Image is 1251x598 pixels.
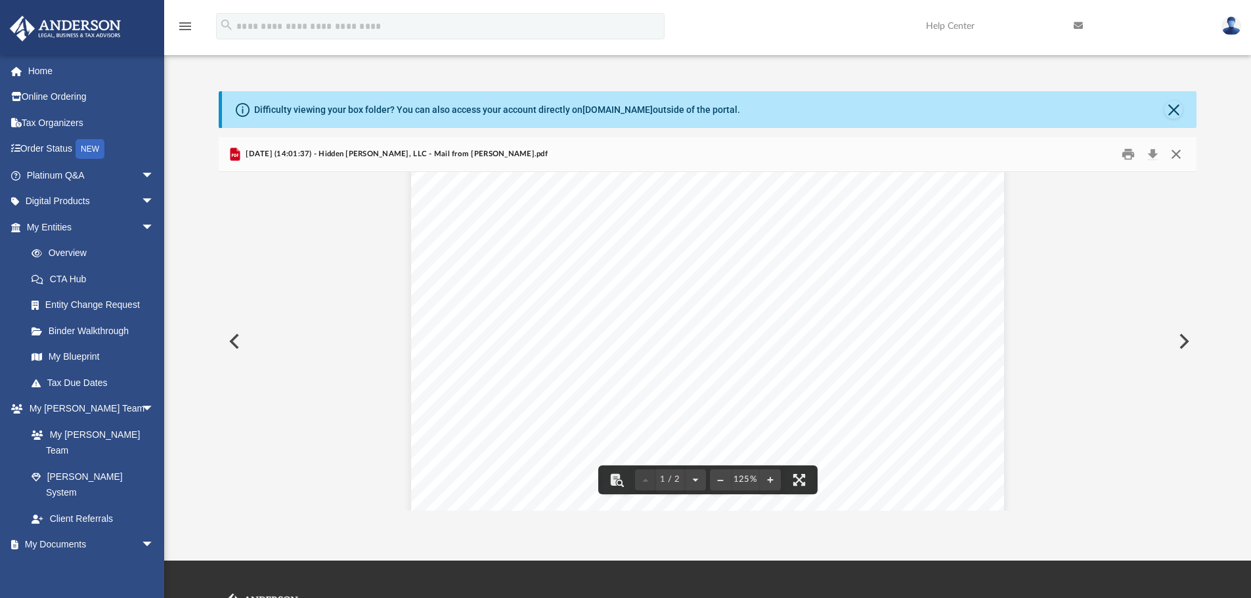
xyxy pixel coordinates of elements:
[141,396,167,423] span: arrow_drop_down
[656,465,685,494] button: 1 / 2
[18,240,174,267] a: Overview
[582,104,653,115] a: [DOMAIN_NAME]
[254,103,740,117] div: Difficulty viewing your box folder? You can also access your account directly on outside of the p...
[656,475,685,484] span: 1 / 2
[1115,144,1141,165] button: Print
[785,465,814,494] button: Enter fullscreen
[219,172,1197,511] div: Document Viewer
[1168,323,1197,360] button: Next File
[219,137,1197,511] div: Preview
[9,84,174,110] a: Online Ordering
[9,58,174,84] a: Home
[760,465,781,494] button: Zoom in
[18,505,167,532] a: Client Referrals
[9,532,167,558] a: My Documentsarrow_drop_down
[1164,100,1183,119] button: Close
[18,344,167,370] a: My Blueprint
[141,214,167,241] span: arrow_drop_down
[9,396,167,422] a: My [PERSON_NAME] Teamarrow_drop_down
[177,18,193,34] i: menu
[18,318,174,344] a: Binder Walkthrough
[219,323,248,360] button: Previous File
[6,16,125,41] img: Anderson Advisors Platinum Portal
[141,162,167,189] span: arrow_drop_down
[76,139,104,159] div: NEW
[219,18,234,32] i: search
[710,465,731,494] button: Zoom out
[1221,16,1241,35] img: User Pic
[243,148,548,160] span: [DATE] (14:01:37) - Hidden [PERSON_NAME], LLC - Mail from [PERSON_NAME].pdf
[1141,144,1164,165] button: Download
[18,292,174,318] a: Entity Change Request
[9,136,174,163] a: Order StatusNEW
[18,463,167,505] a: [PERSON_NAME] System
[9,214,174,240] a: My Entitiesarrow_drop_down
[177,25,193,34] a: menu
[602,465,631,494] button: Toggle findbar
[18,266,174,292] a: CTA Hub
[141,532,167,559] span: arrow_drop_down
[685,465,706,494] button: Next page
[731,475,760,484] div: Current zoom level
[141,188,167,215] span: arrow_drop_down
[1164,144,1188,165] button: Close
[219,172,1197,511] div: File preview
[18,421,161,463] a: My [PERSON_NAME] Team
[9,162,174,188] a: Platinum Q&Aarrow_drop_down
[9,188,174,215] a: Digital Productsarrow_drop_down
[9,110,174,136] a: Tax Organizers
[18,370,174,396] a: Tax Due Dates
